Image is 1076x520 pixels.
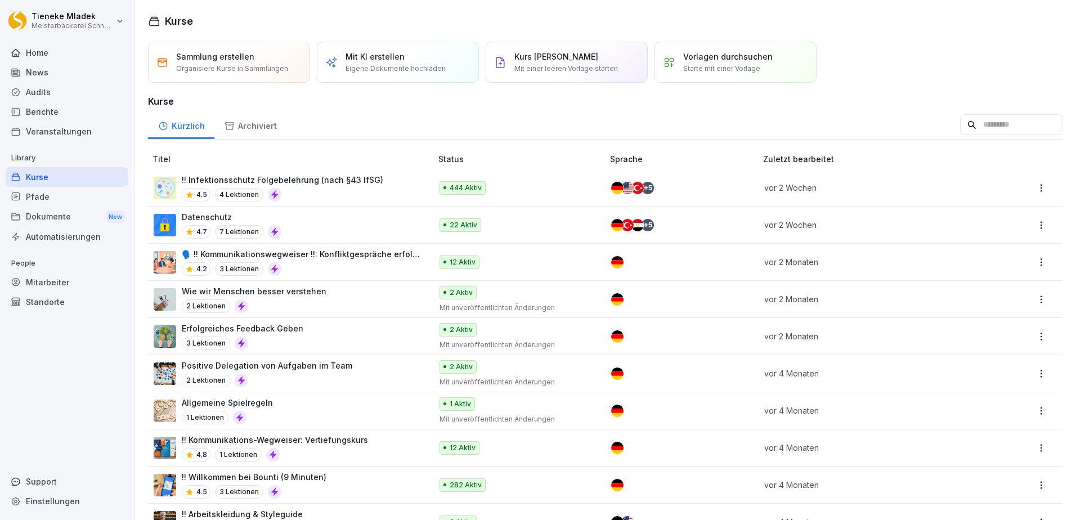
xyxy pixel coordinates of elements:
[763,153,986,165] p: Zuletzt bearbeitet
[6,122,128,141] a: Veranstaltungen
[154,325,176,348] img: kqbxgg7x26j5eyntfo70oock.png
[450,288,473,298] p: 2 Aktiv
[32,22,114,30] p: Meisterbäckerei Schneckenburger
[182,174,383,186] p: !! Infektionsschutz Folgebelehrung (nach §43 IfSG)
[182,322,303,334] p: Erfolgreiches Feedback Geben
[154,362,176,385] img: d4hhc7dpd98b6qx811o6wmlu.png
[450,325,473,335] p: 2 Aktiv
[6,167,128,187] a: Kurse
[182,337,230,350] p: 3 Lektionen
[611,405,624,417] img: de.svg
[450,443,476,453] p: 12 Aktiv
[440,414,593,424] p: Mit unveröffentlichten Änderungen
[196,190,207,200] p: 4.5
[154,474,176,496] img: xh3bnih80d1pxcetv9zsuevg.png
[611,256,624,268] img: de.svg
[450,399,471,409] p: 1 Aktiv
[6,272,128,292] div: Mitarbeiter
[764,219,972,231] p: vor 2 Wochen
[6,254,128,272] p: People
[611,479,624,491] img: de.svg
[182,211,281,223] p: Datenschutz
[611,182,624,194] img: de.svg
[196,264,207,274] p: 4.2
[153,153,434,165] p: Titel
[182,434,368,446] p: !! Kommunikations-Wegweiser: Vertiefungskurs
[182,360,352,371] p: Positive Delegation von Aufgaben im Team
[148,95,1062,108] h3: Kurse
[450,480,482,490] p: 282 Aktiv
[182,374,230,387] p: 2 Lektionen
[154,288,176,311] img: clixped2zgppihwsektunc4a.png
[215,225,263,239] p: 7 Lektionen
[642,219,654,231] div: + 5
[6,491,128,511] a: Einstellungen
[610,153,759,165] p: Sprache
[440,340,593,350] p: Mit unveröffentlichten Änderungen
[215,448,262,461] p: 1 Lektionen
[176,64,288,74] p: Organisiere Kurse in Sammlungen
[611,219,624,231] img: de.svg
[32,12,114,21] p: Tieneke Mladek
[6,82,128,102] a: Audits
[631,182,644,194] img: tr.svg
[6,227,128,246] a: Automatisierungen
[764,256,972,268] p: vor 2 Monaten
[6,187,128,207] a: Pfade
[764,330,972,342] p: vor 2 Monaten
[611,330,624,343] img: de.svg
[6,102,128,122] a: Berichte
[182,285,326,297] p: Wie wir Menschen besser verstehen
[683,64,760,74] p: Starte mit einer Vorlage
[106,210,125,223] div: New
[764,405,972,416] p: vor 4 Monaten
[450,362,473,372] p: 2 Aktiv
[6,62,128,82] a: News
[215,262,263,276] p: 3 Lektionen
[182,299,230,313] p: 2 Lektionen
[514,64,618,74] p: Mit einer leeren Vorlage starten
[215,485,263,499] p: 3 Lektionen
[182,248,420,260] p: 🗣️ !! Kommunikationswegweiser !!: Konfliktgespräche erfolgreich führen
[215,188,263,201] p: 4 Lektionen
[611,293,624,306] img: de.svg
[154,214,176,236] img: gp1n7epbxsf9lzaihqn479zn.png
[6,292,128,312] div: Standorte
[6,472,128,491] div: Support
[346,64,446,74] p: Eigene Dokumente hochladen
[440,303,593,313] p: Mit unveröffentlichten Änderungen
[450,257,476,267] p: 12 Aktiv
[148,110,214,139] a: Kürzlich
[6,43,128,62] a: Home
[182,397,273,409] p: Allgemeine Spielregeln
[764,479,972,491] p: vor 4 Monaten
[182,411,228,424] p: 1 Lektionen
[631,219,644,231] img: eg.svg
[611,367,624,380] img: de.svg
[642,182,654,194] div: + 5
[154,251,176,274] img: i6t0qadksb9e189o874pazh6.png
[154,437,176,459] img: s06mvwf1yzeoxs9dp55swq0f.png
[165,14,193,29] h1: Kurse
[176,51,254,62] p: Sammlung erstellen
[196,487,207,497] p: 4.5
[196,227,207,237] p: 4.7
[450,183,482,193] p: 444 Aktiv
[196,450,207,460] p: 4.8
[182,508,303,520] p: !! Arbeitskleidung & Styleguide
[440,377,593,387] p: Mit unveröffentlichten Änderungen
[764,442,972,454] p: vor 4 Monaten
[182,471,326,483] p: !! Willkommen bei Bounti (9 Minuten)
[6,149,128,167] p: Library
[611,442,624,454] img: de.svg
